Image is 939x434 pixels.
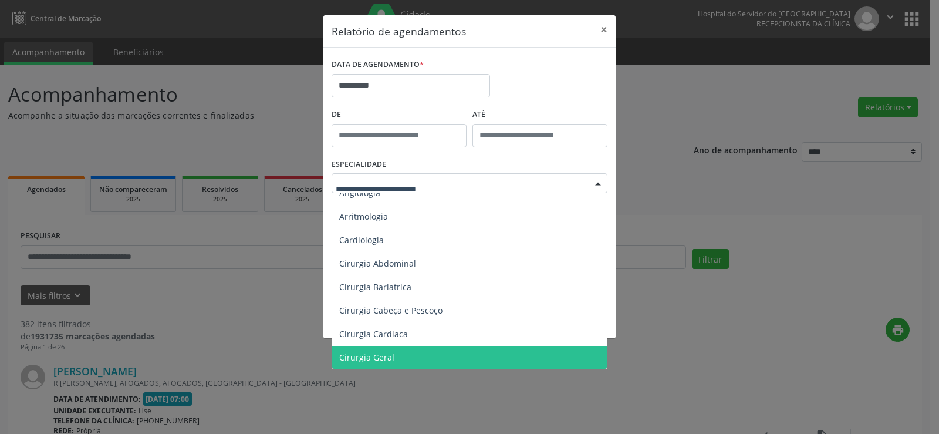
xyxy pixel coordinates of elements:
[339,234,384,245] span: Cardiologia
[592,15,616,44] button: Close
[332,56,424,74] label: DATA DE AGENDAMENTO
[339,211,388,222] span: Arritmologia
[472,106,607,124] label: ATÉ
[339,281,411,292] span: Cirurgia Bariatrica
[339,305,443,316] span: Cirurgia Cabeça e Pescoço
[339,328,408,339] span: Cirurgia Cardiaca
[332,23,466,39] h5: Relatório de agendamentos
[339,187,380,199] span: Angiologia
[332,106,467,124] label: De
[332,156,386,174] label: ESPECIALIDADE
[339,258,416,269] span: Cirurgia Abdominal
[339,352,394,363] span: Cirurgia Geral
